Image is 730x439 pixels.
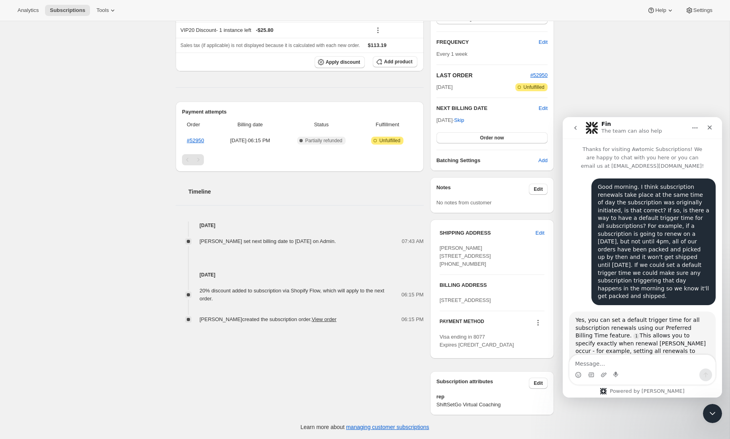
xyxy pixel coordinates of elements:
[401,291,424,299] span: 06:15 PM
[440,318,484,329] h3: PAYMENT METHOD
[256,26,273,34] span: - $25.80
[449,114,469,127] button: Skip
[530,72,548,78] a: #52950
[655,7,666,14] span: Help
[200,238,336,244] span: [PERSON_NAME] set next billing date to [DATE] on Admin.
[703,404,722,423] iframe: Intercom live chat
[182,154,417,165] nav: Pagination
[301,423,429,431] p: Learn more about
[6,194,153,391] div: Yes, you can set a default trigger time for all subscription renewals using our Preferred Billing...
[346,424,429,430] a: managing customer subscriptions
[188,188,424,196] h2: Timeline
[200,316,337,322] span: [PERSON_NAME] created the subscription order.
[440,245,491,267] span: [PERSON_NAME] [STREET_ADDRESS] [PHONE_NUMBER]
[180,43,360,48] span: Sales tax (if applicable) is not displayed because it is calculated with each new order.
[379,137,400,144] span: Unfulfilled
[137,251,149,264] button: Send a message…
[563,117,722,398] iframe: Intercom live chat
[538,157,548,165] span: Add
[92,5,121,16] button: Tools
[176,271,424,279] h4: [DATE]
[12,255,19,261] button: Emoji picker
[534,186,543,192] span: Edit
[182,116,217,133] th: Order
[436,132,548,143] button: Order now
[45,5,90,16] button: Subscriptions
[436,157,538,165] h6: Batching Settings
[436,378,529,389] h3: Subscription attributes
[534,154,552,167] button: Add
[18,7,39,14] span: Analytics
[6,194,153,392] div: Fin says…
[312,316,337,322] a: View order
[436,184,529,195] h3: Notes
[436,200,492,206] span: No notes from customer
[362,121,413,129] span: Fulfillment
[440,229,536,237] h3: SHIPPING ADDRESS
[13,5,43,16] button: Analytics
[536,229,544,237] span: Edit
[454,116,464,124] span: Skip
[480,135,504,141] span: Order now
[373,56,417,67] button: Add product
[436,38,539,46] h2: FREQUENCY
[187,137,204,143] a: #52950
[401,316,424,323] span: 06:15 PM
[13,199,147,262] div: Yes, you can set a default trigger time for all subscription renewals using our Preferred Billing...
[436,71,530,79] h2: LAST ORDER
[539,104,548,112] button: Edit
[642,5,679,16] button: Help
[436,401,548,409] span: ShiftSetGo Virtual Coaching
[693,7,712,14] span: Settings
[305,137,342,144] span: Partially refunded
[368,42,387,48] span: $113.19
[529,184,548,195] button: Edit
[534,36,552,49] button: Edit
[70,216,77,222] a: Source reference 117098458:
[436,83,453,91] span: [DATE]
[180,26,367,34] div: VIP20 Discount - 1 instance left
[681,5,717,16] button: Settings
[529,378,548,389] button: Edit
[182,108,417,116] h2: Payment attempts
[440,297,491,303] span: [STREET_ADDRESS]
[531,227,549,239] button: Edit
[285,121,358,129] span: Status
[440,334,514,348] span: Visa ending in 8077 Expires [CREDIT_CARD_DATA]
[7,238,153,251] textarea: Message…
[51,255,57,261] button: Start recording
[436,51,468,57] span: Every 1 week
[539,38,548,46] span: Edit
[315,56,365,68] button: Apply discount
[402,237,424,245] span: 07:43 AM
[436,393,548,401] span: rep
[50,7,85,14] span: Subscriptions
[220,137,280,145] span: [DATE] · 06:15 PM
[200,288,384,302] span: 20% discount added to subscription via Shopify Flow, which will apply to the next order.
[534,380,543,386] span: Edit
[436,117,464,123] span: [DATE] ·
[436,104,539,112] h2: NEXT BILLING DATE
[176,221,424,229] h4: [DATE]
[440,281,544,289] h3: BILLING ADDRESS
[326,59,360,65] span: Apply discount
[25,255,31,261] button: Gif picker
[384,59,412,65] span: Add product
[530,71,548,79] button: #52950
[220,121,280,129] span: Billing date
[523,84,544,90] span: Unfulfilled
[38,255,44,261] button: Upload attachment
[96,7,109,14] span: Tools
